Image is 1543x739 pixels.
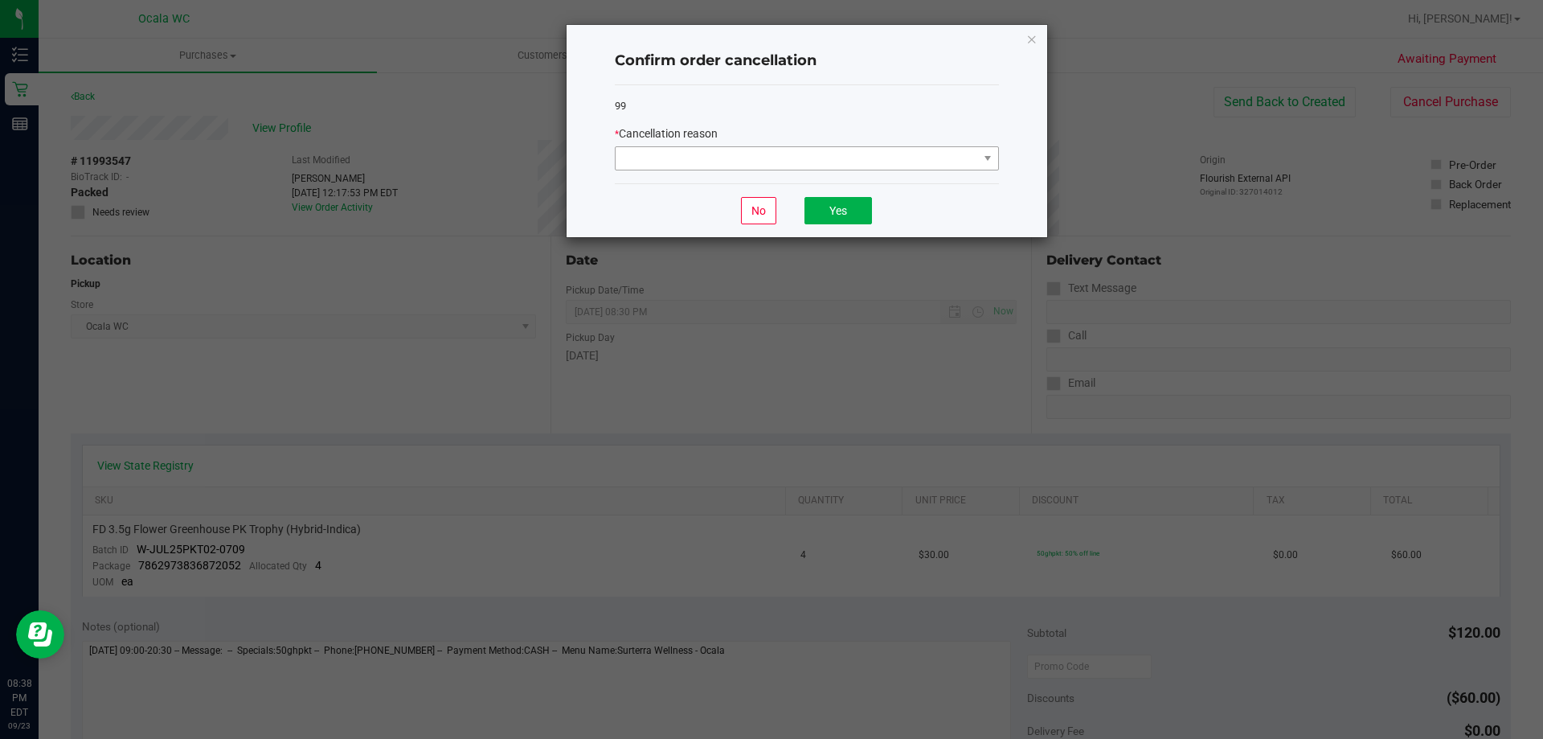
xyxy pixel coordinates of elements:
span: Cancellation reason [619,127,718,140]
span: 99 [615,100,626,112]
button: Close [1026,29,1038,48]
iframe: Resource center [16,610,64,659]
button: No [741,197,776,224]
h4: Confirm order cancellation [615,51,999,72]
button: Yes [804,197,872,224]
